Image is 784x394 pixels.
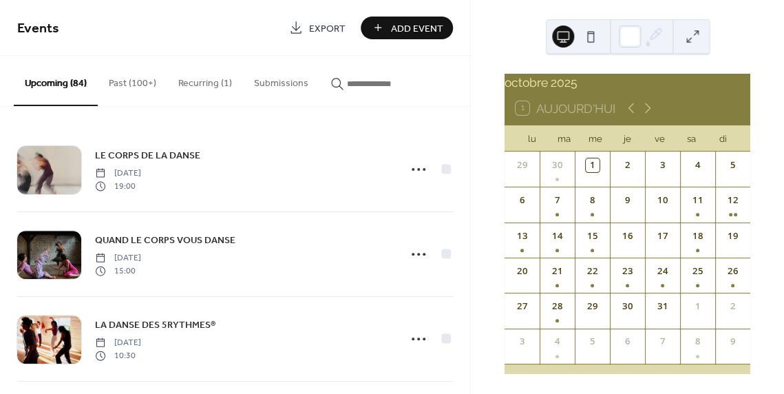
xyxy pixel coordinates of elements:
span: LA DANSE DES 5RYTHMES® [95,318,215,333]
a: LA DANSE DES 5RYTHMES® [95,317,215,333]
span: 19:00 [95,180,141,192]
div: 29 [516,158,529,172]
div: 28 [551,300,564,313]
div: 10 [656,194,670,207]
span: LE CORPS DE LA DANSE [95,149,200,163]
div: 23 [621,265,635,278]
button: Add Event [361,17,453,39]
button: Upcoming (84) [14,56,98,106]
div: 5 [726,158,740,172]
div: 26 [726,265,740,278]
div: 27 [516,300,529,313]
span: [DATE] [95,337,141,349]
div: ma [548,125,580,152]
div: 30 [551,158,564,172]
div: 1 [586,158,600,172]
div: 31 [656,300,670,313]
div: 2 [621,158,635,172]
button: Submissions [243,56,319,105]
span: Add Event [390,21,443,36]
div: 7 [656,335,670,349]
span: 10:30 [95,349,141,362]
div: 18 [691,229,705,243]
div: 22 [586,265,600,278]
span: [DATE] [95,167,141,180]
div: 3 [656,158,670,172]
div: 8 [691,335,705,349]
a: LE CORPS DE LA DANSE [95,147,200,163]
div: 4 [551,335,564,349]
div: 29 [586,300,600,313]
div: 25 [691,265,705,278]
a: Export [279,17,355,39]
div: 30 [621,300,635,313]
div: 12 [726,194,740,207]
div: 16 [621,229,635,243]
span: Export [308,21,345,36]
button: Past (100+) [98,56,167,105]
div: 19 [726,229,740,243]
div: me [580,125,611,152]
div: ve [644,125,675,152]
div: 15 [586,229,600,243]
div: 2 [726,300,740,313]
span: 15:00 [95,265,141,277]
div: 4 [691,158,705,172]
div: 6 [621,335,635,349]
div: 9 [621,194,635,207]
button: Recurring (1) [167,56,243,105]
div: 9 [726,335,740,349]
div: je [612,125,644,152]
div: octobre 2025 [505,74,750,92]
div: 14 [551,229,564,243]
span: QUAND LE CORPS VOUS DANSE [95,234,235,248]
span: [DATE] [95,252,141,265]
div: 5 [586,335,600,349]
div: 8 [586,194,600,207]
div: 24 [656,265,670,278]
div: 6 [516,194,529,207]
div: 13 [516,229,529,243]
div: 3 [516,335,529,349]
div: 17 [656,229,670,243]
div: 20 [516,265,529,278]
div: 11 [691,194,705,207]
div: di [708,125,739,152]
div: sa [675,125,707,152]
span: Events [17,15,59,42]
div: 21 [551,265,564,278]
div: 1 [691,300,705,313]
a: QUAND LE CORPS VOUS DANSE [95,232,235,248]
div: 7 [551,194,564,207]
div: lu [516,125,547,152]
